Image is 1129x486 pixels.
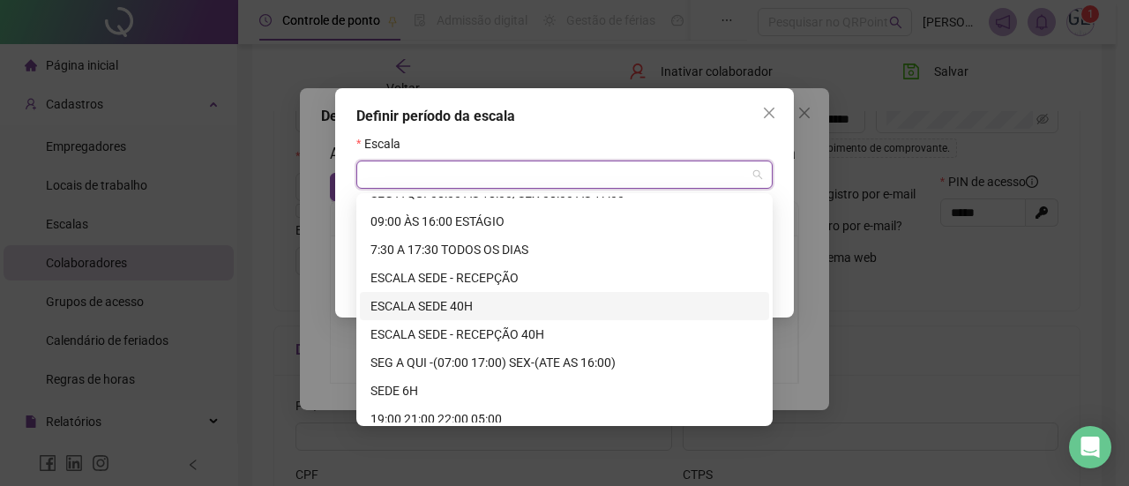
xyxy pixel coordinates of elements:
[360,405,769,433] div: 19:00 21:00 22:00 05:00
[1069,426,1111,468] div: Open Intercom Messenger
[370,296,759,316] div: ESCALA SEDE 40H
[360,348,769,377] div: SEG A QUI -(07:00 17:00) SEX-(ATE AS 16:00)
[762,106,776,120] span: close
[360,292,769,320] div: ESCALA SEDE 40H
[370,240,759,259] div: 7:30 A 17:30 TODOS OS DIAS
[370,268,759,288] div: ESCALA SEDE - RECEPÇÃO
[370,325,759,344] div: ESCALA SEDE - RECEPÇÃO 40H
[360,207,769,236] div: 09:00 ÀS 16:00 ESTÁGIO
[360,377,769,405] div: SEDE 6H
[360,264,769,292] div: ESCALA SEDE - RECEPÇÃO
[370,381,759,400] div: SEDE 6H
[360,320,769,348] div: ESCALA SEDE - RECEPÇÃO 40H
[755,99,783,127] button: Close
[370,353,759,372] div: SEG A QUI -(07:00 17:00) SEX-(ATE AS 16:00)
[360,236,769,264] div: 7:30 A 17:30 TODOS OS DIAS
[370,409,759,429] div: 19:00 21:00 22:00 05:00
[370,212,759,231] div: 09:00 ÀS 16:00 ESTÁGIO
[356,134,412,153] label: Escala
[356,106,773,127] div: Definir período da escala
